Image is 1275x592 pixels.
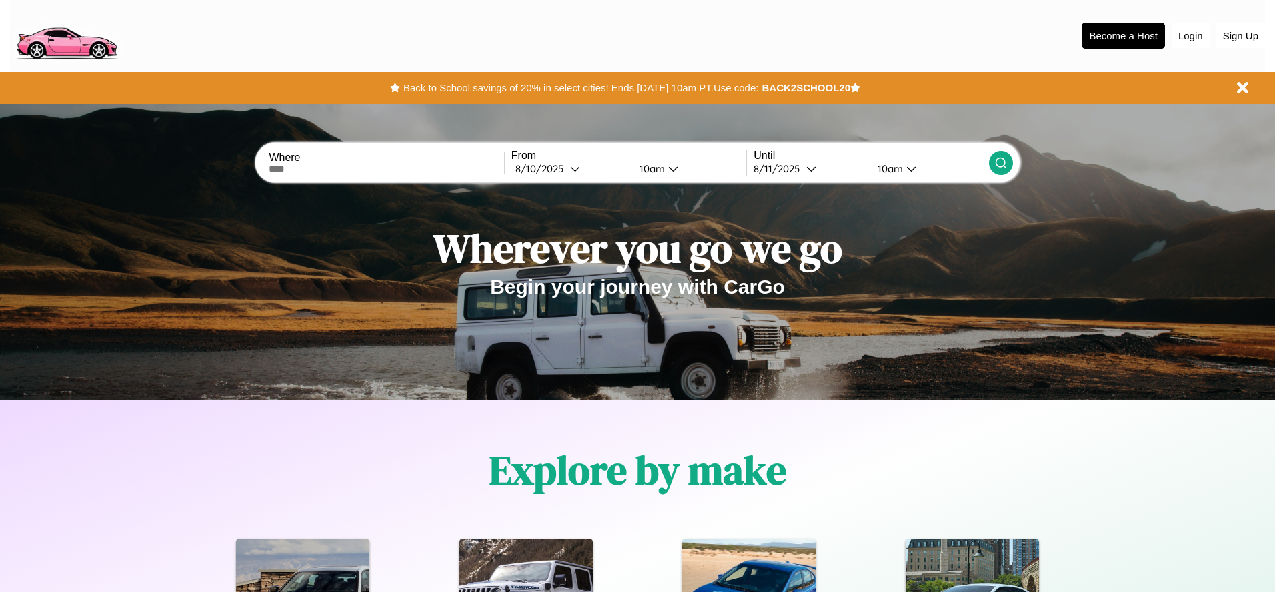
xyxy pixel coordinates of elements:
button: 10am [867,162,988,176]
h1: Explore by make [489,442,786,497]
div: 8 / 10 / 2025 [515,162,570,175]
label: Until [754,150,988,162]
label: From [511,150,746,162]
button: Become a Host [1082,23,1165,49]
div: 8 / 11 / 2025 [754,162,806,175]
div: 10am [871,162,906,175]
button: Back to School savings of 20% in select cities! Ends [DATE] 10am PT.Use code: [400,79,762,97]
label: Where [269,152,503,164]
img: logo [10,7,123,63]
div: 10am [633,162,668,175]
button: Sign Up [1216,23,1265,48]
b: BACK2SCHOOL20 [762,82,850,93]
button: 8/10/2025 [511,162,629,176]
button: 10am [629,162,746,176]
button: Login [1172,23,1210,48]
